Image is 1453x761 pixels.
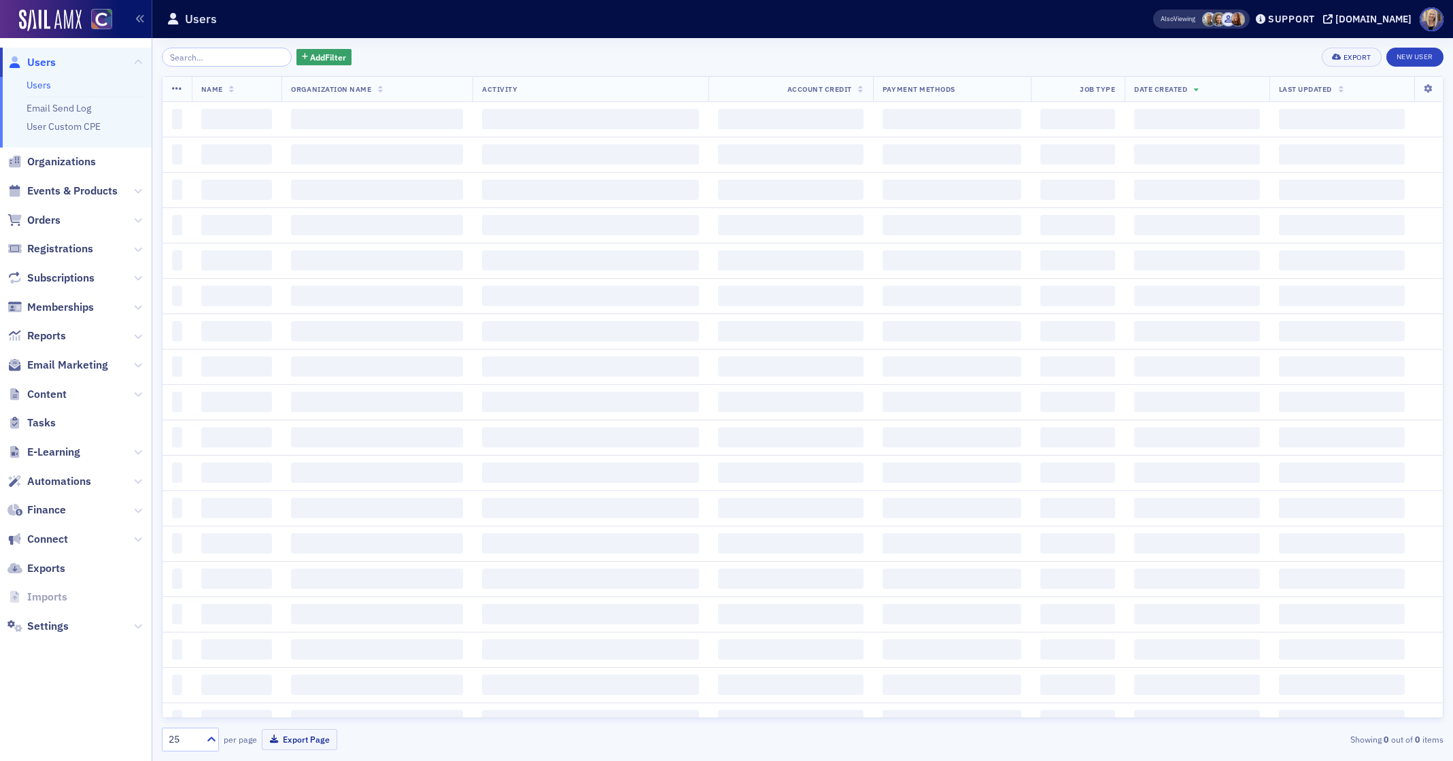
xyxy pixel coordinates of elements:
span: ‌ [1040,498,1115,518]
span: ‌ [718,639,864,660]
span: ‌ [172,675,182,695]
span: ‌ [482,462,699,483]
img: SailAMX [19,10,82,31]
span: ‌ [482,250,699,271]
span: E-Learning [27,445,80,460]
span: ‌ [883,109,1021,129]
span: ‌ [291,286,463,306]
span: ‌ [718,392,864,412]
span: ‌ [1134,639,1259,660]
strong: 0 [1382,733,1391,745]
span: Add Filter [310,51,346,63]
span: ‌ [172,144,182,165]
span: Reports [27,328,66,343]
span: Connect [27,532,68,547]
span: ‌ [482,675,699,695]
a: Email Send Log [27,102,91,114]
span: ‌ [1279,533,1405,554]
span: Organization Name [291,84,371,94]
span: ‌ [1040,675,1115,695]
a: View Homepage [82,9,112,32]
span: ‌ [883,250,1021,271]
span: ‌ [172,427,182,447]
span: ‌ [482,604,699,624]
span: ‌ [1134,498,1259,518]
span: ‌ [291,180,463,200]
span: ‌ [1279,250,1405,271]
span: ‌ [718,675,864,695]
span: ‌ [718,356,864,377]
a: Orders [7,213,61,228]
span: ‌ [291,144,463,165]
div: Export [1344,54,1371,61]
span: ‌ [1134,427,1259,447]
span: Profile [1420,7,1443,31]
span: ‌ [1134,675,1259,695]
span: ‌ [1040,356,1115,377]
span: ‌ [482,356,699,377]
a: Settings [7,619,69,634]
span: ‌ [1134,321,1259,341]
span: Organizations [27,154,96,169]
span: ‌ [172,498,182,518]
span: ‌ [718,569,864,589]
span: ‌ [1040,710,1115,730]
span: ‌ [1279,144,1405,165]
span: ‌ [1134,356,1259,377]
span: ‌ [201,286,273,306]
span: ‌ [291,710,463,730]
span: ‌ [482,533,699,554]
span: ‌ [718,710,864,730]
span: Content [27,387,67,402]
span: ‌ [1040,286,1115,306]
span: ‌ [1279,639,1405,660]
span: ‌ [1279,604,1405,624]
span: ‌ [291,498,463,518]
span: ‌ [172,109,182,129]
span: ‌ [1040,604,1115,624]
span: Activity [482,84,517,94]
span: ‌ [718,215,864,235]
a: Exports [7,561,65,576]
span: ‌ [172,533,182,554]
span: ‌ [201,392,273,412]
span: ‌ [1279,356,1405,377]
span: ‌ [172,710,182,730]
span: ‌ [482,144,699,165]
span: ‌ [883,286,1021,306]
span: Subscriptions [27,271,95,286]
span: ‌ [172,604,182,624]
span: Orders [27,213,61,228]
span: ‌ [883,462,1021,483]
span: ‌ [883,392,1021,412]
span: ‌ [201,427,273,447]
label: per page [224,733,257,745]
span: ‌ [201,710,273,730]
span: ‌ [201,321,273,341]
div: 25 [169,732,199,747]
span: Imports [27,590,67,605]
input: Search… [162,48,292,67]
span: ‌ [172,392,182,412]
span: ‌ [201,462,273,483]
span: ‌ [291,639,463,660]
span: ‌ [291,215,463,235]
span: ‌ [883,710,1021,730]
span: ‌ [482,639,699,660]
strong: 0 [1413,733,1422,745]
span: ‌ [172,286,182,306]
span: Users [27,55,56,70]
span: ‌ [201,533,273,554]
span: Tasks [27,416,56,430]
span: ‌ [1040,639,1115,660]
span: ‌ [718,321,864,341]
span: ‌ [482,498,699,518]
span: ‌ [1040,321,1115,341]
h1: Users [185,11,217,27]
span: ‌ [1040,109,1115,129]
span: ‌ [201,144,273,165]
span: ‌ [883,427,1021,447]
span: ‌ [1279,392,1405,412]
span: ‌ [718,533,864,554]
span: ‌ [1134,180,1259,200]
